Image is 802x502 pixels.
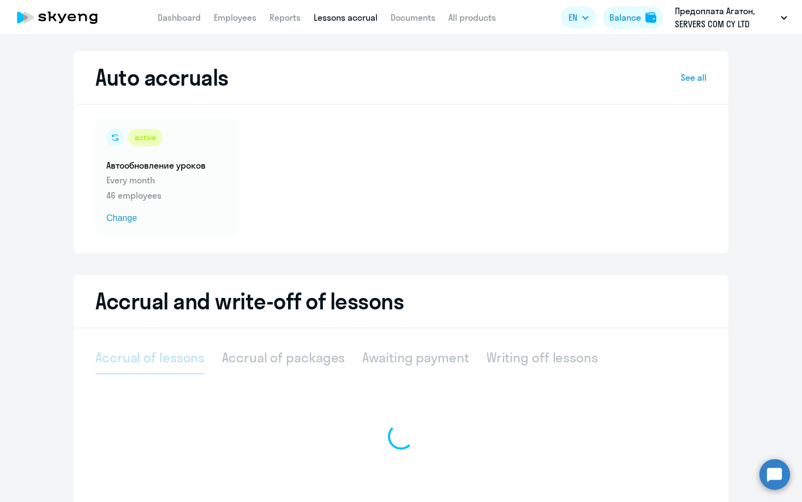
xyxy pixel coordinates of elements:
[106,189,228,202] p: 46 employees
[128,129,163,146] div: active
[561,7,596,28] button: EN
[675,4,776,31] p: Предоплата Агатон, SERVERS COM CY LTD
[214,12,256,23] a: Employees
[669,4,793,31] button: Предоплата Агатон, SERVERS COM CY LTD
[568,11,577,24] span: EN
[645,12,656,23] img: balance
[314,12,378,23] a: Lessons accrual
[681,71,707,84] a: See all
[95,64,229,91] h2: Auto accruals
[158,12,201,23] a: Dashboard
[106,174,228,187] p: Every month
[95,288,707,314] h2: Accrual and write-off of lessons
[270,12,301,23] a: Reports
[106,212,228,225] span: Change
[106,159,228,171] h5: Автообновление уроков
[391,12,435,23] a: Documents
[609,11,641,24] div: Balance
[603,7,663,28] button: Balancebalance
[448,12,496,23] a: All products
